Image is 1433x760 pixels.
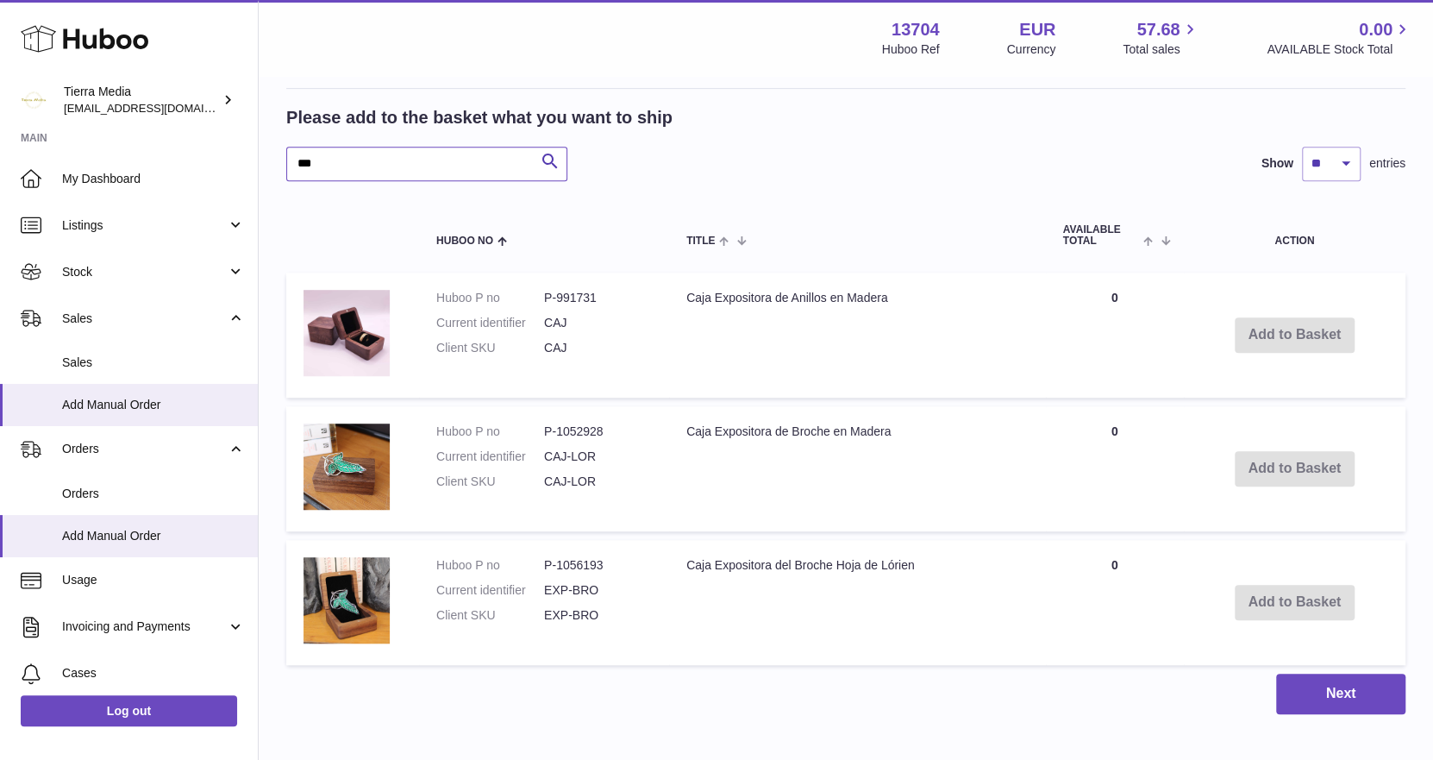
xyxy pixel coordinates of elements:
[1267,18,1412,58] a: 0.00 AVAILABLE Stock Total
[544,449,652,465] dd: CAJ-LOR
[892,18,940,41] strong: 13704
[62,441,227,457] span: Orders
[1046,406,1184,531] td: 0
[62,397,245,413] span: Add Manual Order
[62,264,227,280] span: Stock
[62,171,245,187] span: My Dashboard
[882,41,940,58] div: Huboo Ref
[62,355,245,371] span: Sales
[1136,18,1180,41] span: 57.68
[62,486,245,502] span: Orders
[669,273,1046,398] td: Caja Expositora de Anillos en Madera
[544,582,652,599] dd: EXP-BRO
[544,340,652,356] dd: CAJ
[303,424,390,510] img: Caja Expositora de Broche en Madera
[436,424,544,440] dt: Huboo P no
[303,290,390,376] img: Caja Expositora de Anillos en Madera
[436,449,544,465] dt: Current identifier
[1359,18,1392,41] span: 0.00
[436,582,544,599] dt: Current identifier
[1019,18,1055,41] strong: EUR
[1261,155,1293,172] label: Show
[436,557,544,574] dt: Huboo P no
[669,540,1046,665] td: Caja Expositora del Broche Hoja de Lórien
[544,424,652,440] dd: P-1052928
[62,572,245,588] span: Usage
[21,695,237,726] a: Log out
[436,315,544,331] dt: Current identifier
[62,311,227,327] span: Sales
[1046,273,1184,398] td: 0
[669,406,1046,531] td: Caja Expositora de Broche en Madera
[436,607,544,624] dt: Client SKU
[544,557,652,574] dd: P-1056193
[1046,540,1184,665] td: 0
[544,474,652,490] dd: CAJ-LOR
[1063,224,1140,247] span: AVAILABLE Total
[1276,674,1405,714] button: Next
[1123,41,1199,58] span: Total sales
[303,557,390,644] img: Caja Expositora del Broche Hoja de Lórien
[62,528,245,544] span: Add Manual Order
[544,315,652,331] dd: CAJ
[436,290,544,306] dt: Huboo P no
[1369,155,1405,172] span: entries
[436,236,493,247] span: Huboo no
[64,101,253,115] span: [EMAIL_ADDRESS][DOMAIN_NAME]
[1267,41,1412,58] span: AVAILABLE Stock Total
[436,340,544,356] dt: Client SKU
[1007,41,1056,58] div: Currency
[62,619,227,635] span: Invoicing and Payments
[64,84,219,116] div: Tierra Media
[544,607,652,624] dd: EXP-BRO
[62,217,227,234] span: Listings
[1184,207,1405,264] th: Action
[62,665,245,681] span: Cases
[544,290,652,306] dd: P-991731
[686,236,715,247] span: Title
[21,87,47,113] img: hola.tierramedia@gmail.com
[286,106,673,129] h2: Please add to the basket what you want to ship
[1123,18,1199,58] a: 57.68 Total sales
[436,474,544,490] dt: Client SKU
